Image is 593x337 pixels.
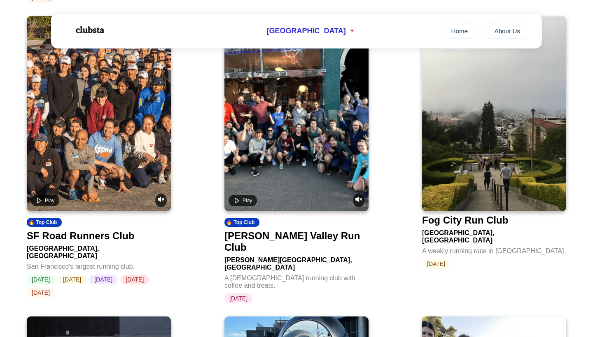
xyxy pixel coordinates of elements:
[27,16,171,298] a: Play videoUnmute video🔥 Top ClubSF Road Runners Club[GEOGRAPHIC_DATA], [GEOGRAPHIC_DATA]San Franc...
[353,194,364,207] button: Unmute video
[266,27,346,35] span: [GEOGRAPHIC_DATA]
[229,195,257,206] button: Play video
[27,260,171,270] div: San Francisco's largest running club.
[45,198,54,203] span: Play
[121,275,149,284] span: [DATE]
[31,195,59,206] button: Play video
[27,275,55,284] span: [DATE]
[422,215,508,226] div: Fog City Run Club
[224,16,369,303] a: Play videoUnmute video🔥 Top Club[PERSON_NAME] Valley Run Club[PERSON_NAME][GEOGRAPHIC_DATA], [GEO...
[65,20,114,40] img: Logo
[422,16,566,211] img: Fog City Run Club
[27,230,134,242] div: SF Road Runners Club
[422,259,450,269] span: [DATE]
[27,288,55,298] span: [DATE]
[443,23,476,39] a: Home
[224,253,369,271] div: [PERSON_NAME][GEOGRAPHIC_DATA], [GEOGRAPHIC_DATA]
[486,23,528,39] a: About Us
[422,226,566,244] div: [GEOGRAPHIC_DATA], [GEOGRAPHIC_DATA]
[155,194,167,207] button: Unmute video
[224,230,365,253] div: [PERSON_NAME] Valley Run Club
[224,218,259,227] div: 🔥 Top Club
[27,218,62,227] div: 🔥 Top Club
[224,271,369,289] div: A [DEMOGRAPHIC_DATA] running club with coffee and treats.
[89,275,117,284] span: [DATE]
[224,293,252,303] span: [DATE]
[243,198,252,203] span: Play
[422,244,566,255] div: A weekly running race in [GEOGRAPHIC_DATA].
[58,275,86,284] span: [DATE]
[422,16,566,269] a: Fog City Run ClubFog City Run Club[GEOGRAPHIC_DATA], [GEOGRAPHIC_DATA]A weekly running race in [G...
[27,242,171,260] div: [GEOGRAPHIC_DATA], [GEOGRAPHIC_DATA]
